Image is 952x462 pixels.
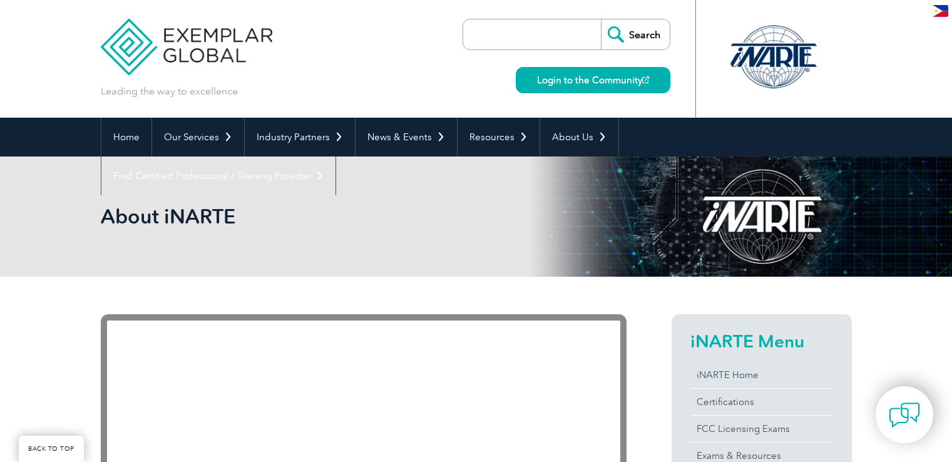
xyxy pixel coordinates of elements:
h2: About iNARTE [101,207,627,227]
a: Certifications [690,389,833,415]
img: tl [933,5,948,17]
input: Search [601,19,670,49]
a: Our Services [152,118,244,157]
a: About Us [540,118,618,157]
a: Industry Partners [245,118,355,157]
p: Leading the way to excellence [101,85,238,98]
a: Home [101,118,151,157]
a: BACK TO TOP [19,436,84,462]
img: contact-chat.png [889,399,920,431]
a: FCC Licensing Exams [690,416,833,442]
a: iNARTE Home [690,362,833,388]
img: open_square.png [642,76,649,83]
a: News & Events [356,118,457,157]
a: Login to the Community [516,67,670,93]
a: Resources [458,118,540,157]
h2: iNARTE Menu [690,331,833,351]
a: Find Certified Professional / Training Provider [101,157,335,195]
